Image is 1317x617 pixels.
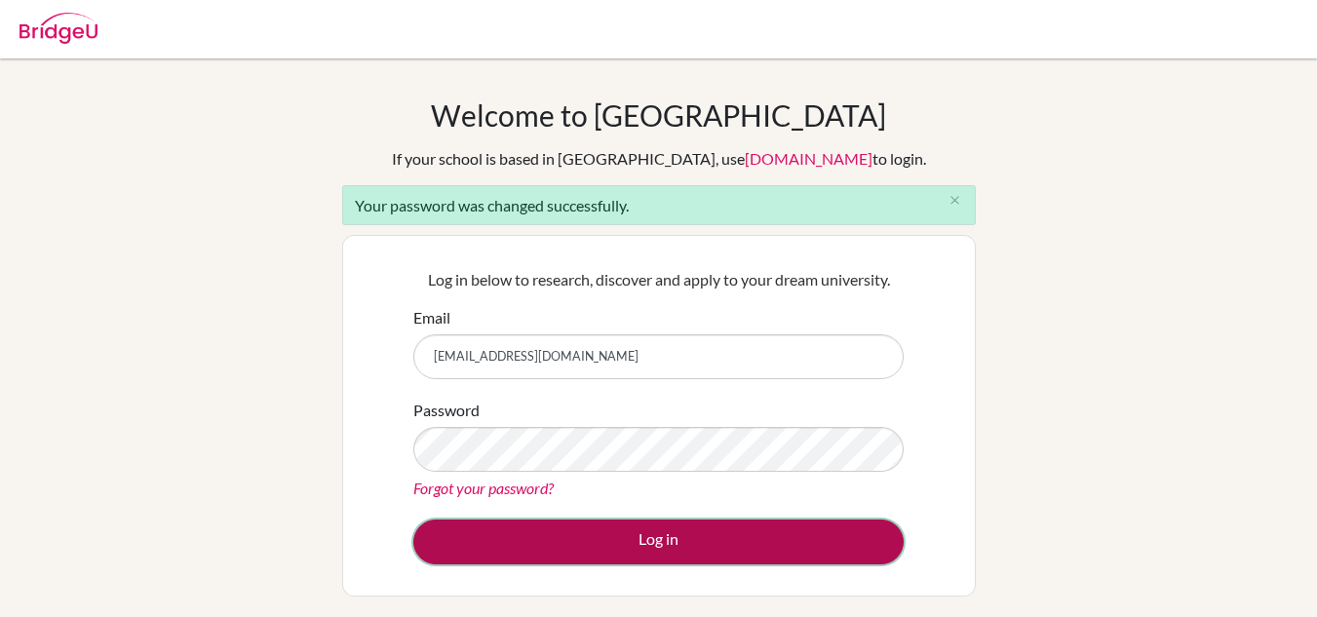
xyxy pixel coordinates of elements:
[342,185,976,225] div: Your password was changed successfully.
[948,193,962,208] i: close
[413,268,904,291] p: Log in below to research, discover and apply to your dream university.
[745,149,872,168] a: [DOMAIN_NAME]
[413,399,480,422] label: Password
[413,306,450,329] label: Email
[431,97,886,133] h1: Welcome to [GEOGRAPHIC_DATA]
[392,147,926,171] div: If your school is based in [GEOGRAPHIC_DATA], use to login.
[413,479,554,497] a: Forgot your password?
[19,13,97,44] img: Bridge-U
[413,520,904,564] button: Log in
[936,186,975,215] button: Close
